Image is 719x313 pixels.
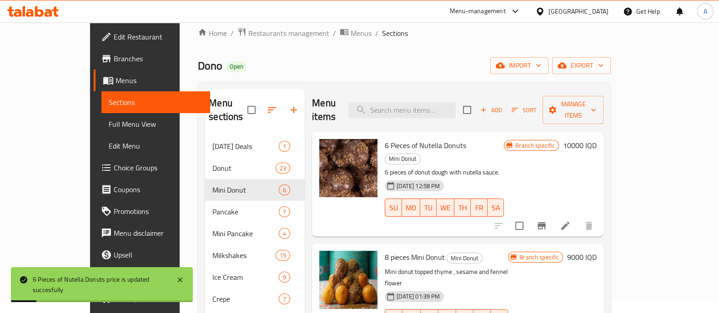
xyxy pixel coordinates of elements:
[94,222,210,244] a: Menu disclaimer
[226,61,247,72] div: Open
[212,206,279,217] span: Pancake
[375,28,378,39] li: /
[385,250,445,264] span: 8 pieces Mini Donut
[437,199,454,217] button: WE
[477,103,506,117] span: Add item
[488,199,504,217] button: SA
[491,201,500,214] span: SA
[198,55,222,76] span: Dono
[283,99,305,121] button: Add section
[212,163,276,174] span: Donut
[242,100,261,119] span: Select all sections
[385,266,508,289] p: Mini donut topped thyme , sesame and fennel flower
[205,201,305,223] div: Pancake7
[114,293,203,304] span: Grocery Checklist
[450,6,506,17] div: Menu-management
[279,142,290,151] span: 1
[114,31,203,42] span: Edit Restaurant
[348,102,456,118] input: search
[552,57,611,74] button: export
[531,215,553,237] button: Branch-specific-item
[94,48,210,70] a: Branches
[276,164,290,173] span: 23
[319,139,377,197] img: 6 Pieces of Nutella Donuts
[212,272,279,283] span: Ice Cream
[509,103,539,117] button: Sort
[109,140,203,151] span: Edit Menu
[567,251,596,263] h6: 9000 IQD
[94,200,210,222] a: Promotions
[385,154,420,164] span: Mini Donut
[33,274,167,295] div: 6 Pieces of Nutella Donuts price is updated succesfully
[279,206,290,217] div: items
[385,199,402,217] button: SU
[454,199,471,217] button: TH
[440,201,451,214] span: WE
[114,184,203,195] span: Coupons
[209,96,247,124] h2: Menu sections
[512,141,558,150] span: Branch specific
[212,184,279,195] span: Mini Donut
[212,293,279,304] span: Crepe
[385,139,466,152] span: 6 Pieces of Nutella Donuts
[198,27,611,39] nav: breadcrumb
[704,6,707,16] span: A
[279,272,290,283] div: items
[447,253,483,263] div: Mini Donut
[406,201,417,214] span: MO
[212,141,279,152] span: [DATE] Deals
[458,201,467,214] span: TH
[279,186,290,194] span: 6
[351,28,372,39] span: Menus
[548,6,608,16] div: [GEOGRAPHIC_DATA]
[101,135,210,157] a: Edit Menu
[319,251,377,309] img: 8 pieces Mini Donut
[226,63,247,70] span: Open
[420,199,437,217] button: TU
[385,154,421,164] div: Mini Donut
[506,103,543,117] span: Sort items
[114,249,203,260] span: Upsell
[490,57,548,74] button: import
[212,141,279,152] div: Ramadan Deals
[382,28,408,39] span: Sections
[385,167,504,178] p: 6 pieces of donut dough with nutella sauce.
[248,28,329,39] span: Restaurants management
[94,179,210,200] a: Coupons
[205,288,305,310] div: Crepe7
[458,100,477,119] span: Select section
[393,182,443,190] span: [DATE] 12:58 PM
[109,119,203,129] span: Full Menu View
[447,253,482,263] span: Mini Donut
[261,99,283,121] span: Sort sections
[212,228,279,239] span: Mini Pancake
[212,250,276,261] span: Milkshakes
[205,179,305,201] div: Mini Donut6
[498,60,541,71] span: import
[205,223,305,244] div: Mini Pancake4
[477,103,506,117] button: Add
[479,105,503,115] span: Add
[393,292,443,301] span: [DATE] 01:39 PM
[559,60,603,71] span: export
[276,250,290,261] div: items
[389,201,398,214] span: SU
[279,141,290,152] div: items
[94,244,210,266] a: Upsell
[516,253,563,262] span: Branch specific
[279,229,290,238] span: 4
[474,201,483,214] span: FR
[340,27,372,39] a: Menus
[279,293,290,304] div: items
[471,199,487,217] button: FR
[279,184,290,195] div: items
[312,96,337,124] h2: Menu items
[205,244,305,266] div: Milkshakes15
[333,28,336,39] li: /
[101,91,210,113] a: Sections
[94,157,210,179] a: Choice Groups
[279,208,290,216] span: 7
